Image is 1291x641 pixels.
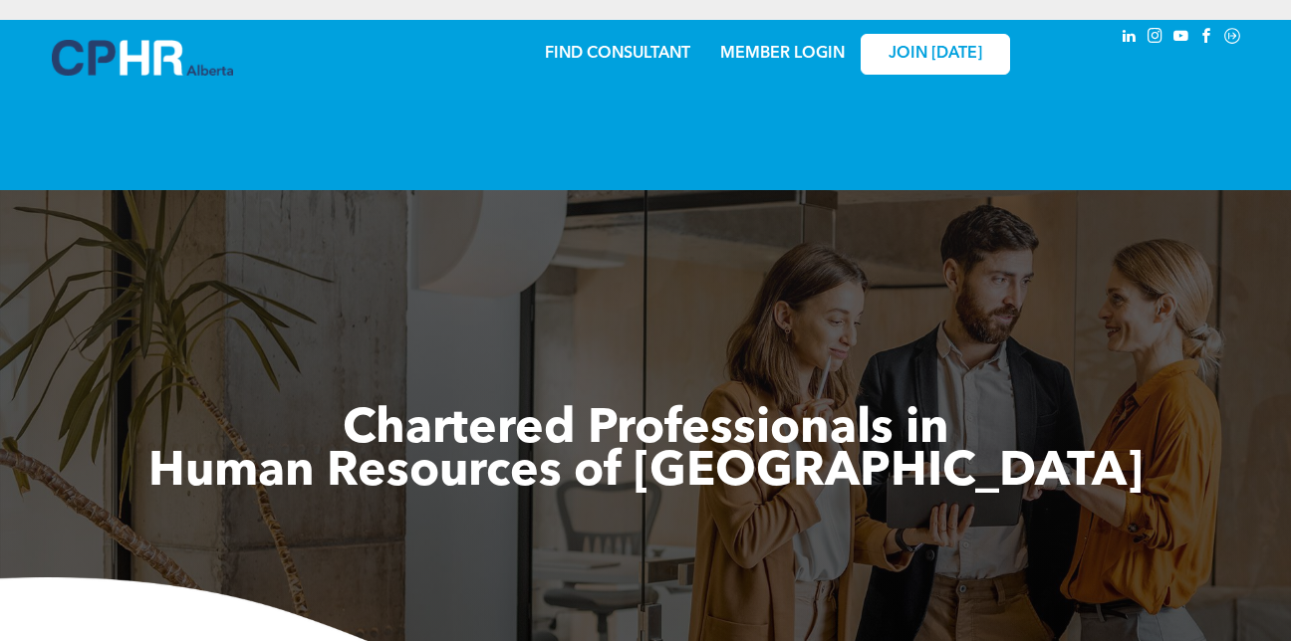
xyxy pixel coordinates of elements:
img: A blue and white logo for cp alberta [52,40,233,76]
a: youtube [1169,25,1191,52]
a: facebook [1195,25,1217,52]
a: JOIN [DATE] [861,34,1010,75]
a: FIND CONSULTANT [545,46,690,62]
span: Chartered Professionals in [343,406,949,454]
a: Social network [1221,25,1243,52]
a: MEMBER LOGIN [720,46,845,62]
a: instagram [1144,25,1165,52]
span: Human Resources of [GEOGRAPHIC_DATA] [148,449,1143,497]
span: JOIN [DATE] [889,45,982,64]
a: linkedin [1118,25,1140,52]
